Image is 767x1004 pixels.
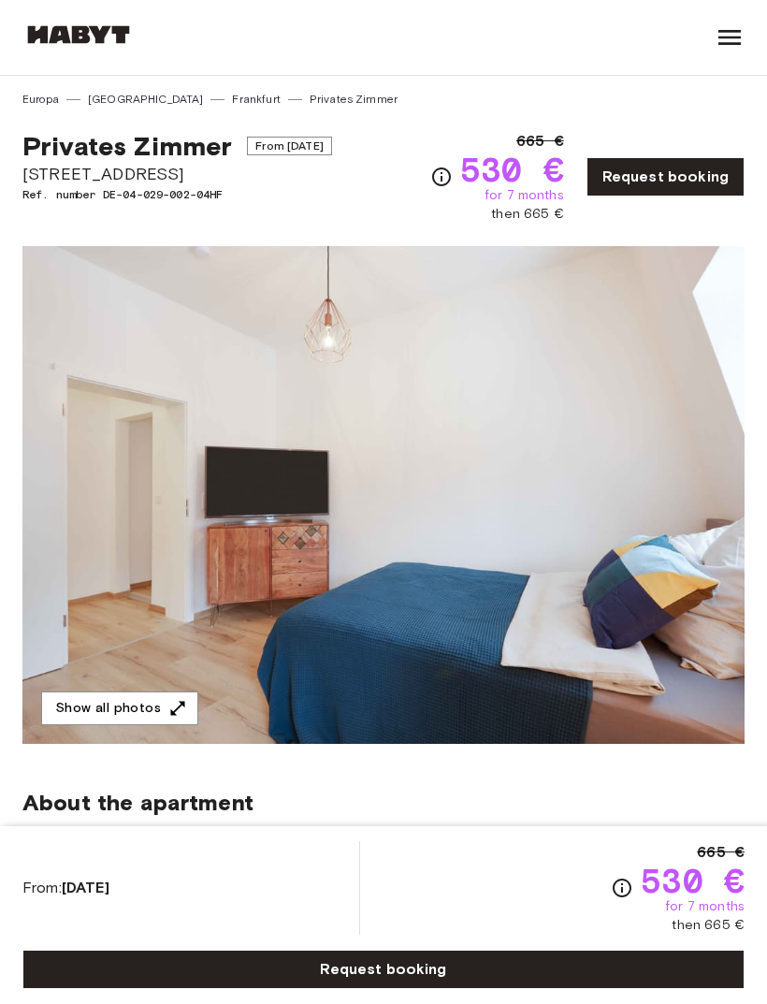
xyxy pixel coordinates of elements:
img: Marketing picture of unit DE-04-029-002-04HF [22,246,745,744]
a: Frankfurt [232,91,280,108]
span: for 7 months [485,186,564,205]
a: Europa [22,91,59,108]
span: 665 € [697,841,745,864]
span: From: [22,878,109,898]
span: About the apartment [22,789,253,817]
button: Show all photos [41,691,198,726]
a: Request booking [586,157,745,196]
span: for 7 months [665,897,745,916]
img: Habyt [22,25,135,44]
a: Request booking [22,950,745,989]
span: 530 € [641,864,745,897]
a: [GEOGRAPHIC_DATA] [88,91,204,108]
span: Ref. number DE-04-029-002-04HF [22,186,332,203]
span: Privates Zimmer [22,130,232,162]
span: 665 € [516,130,564,153]
svg: Check cost overview for full price breakdown. Please note that discounts apply to new joiners onl... [430,166,453,188]
svg: Check cost overview for full price breakdown. Please note that discounts apply to new joiners onl... [611,877,633,899]
b: [DATE] [62,879,109,896]
span: 530 € [460,153,564,186]
span: From [DATE] [247,137,332,155]
span: then 665 € [672,916,745,935]
a: Privates Zimmer [310,91,398,108]
span: [STREET_ADDRESS] [22,162,332,186]
span: then 665 € [491,205,564,224]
